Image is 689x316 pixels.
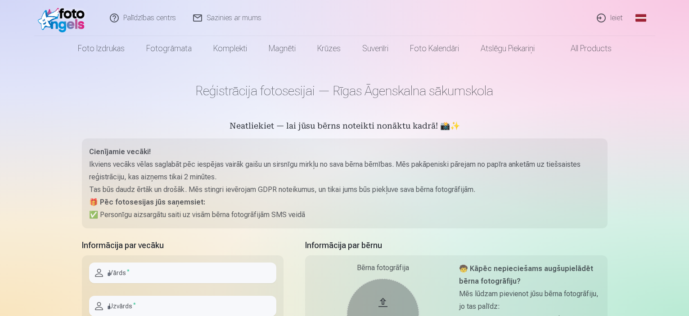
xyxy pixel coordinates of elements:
a: Suvenīri [351,36,399,61]
a: All products [545,36,622,61]
a: Komplekti [203,36,258,61]
p: Ikviens vecāks vēlas saglabāt pēc iespējas vairāk gaišu un sirsnīgu mirkļu no sava bērna bērnības... [89,158,600,183]
img: /fa1 [38,4,90,32]
strong: 🧒 Kāpēc nepieciešams augšupielādēt bērna fotogrāfiju? [459,264,593,285]
h5: Informācija par vecāku [82,239,284,252]
a: Magnēti [258,36,306,61]
p: ✅ Personīgu aizsargātu saiti uz visām bērna fotogrāfijām SMS veidā [89,209,600,221]
a: Atslēgu piekariņi [470,36,545,61]
strong: 🎁 Pēc fotosesijas jūs saņemsiet: [89,198,205,206]
a: Foto izdrukas [67,36,135,61]
p: Tas būs daudz ērtāk un drošāk. Mēs stingri ievērojam GDPR noteikumus, un tikai jums būs piekļuve ... [89,183,600,196]
a: Foto kalendāri [399,36,470,61]
strong: Cienījamie vecāki! [89,147,151,156]
div: Bērna fotogrāfija [312,263,454,273]
a: Krūzes [306,36,351,61]
h5: Neatliekiet — lai jūsu bērns noteikti nonāktu kadrā! 📸✨ [82,120,608,133]
h5: Informācija par bērnu [305,239,608,252]
h1: Reģistrācija fotosesijai — Rīgas Āgenskalna sākumskola [82,83,608,99]
a: Fotogrāmata [135,36,203,61]
p: Mēs lūdzam pievienot jūsu bērna fotogrāfiju, jo tas palīdz: [459,288,600,313]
